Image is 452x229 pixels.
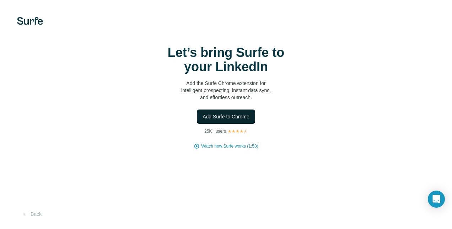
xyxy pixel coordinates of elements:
span: Add Surfe to Chrome [203,113,249,120]
h1: Let’s bring Surfe to your LinkedIn [155,46,297,74]
img: Rating Stars [227,129,248,133]
button: Watch how Surfe works (1:58) [201,143,258,149]
button: Add Surfe to Chrome [197,110,255,124]
p: 25K+ users [204,128,226,134]
img: Surfe's logo [17,17,43,25]
div: Open Intercom Messenger [428,191,445,208]
button: Back [17,208,47,220]
p: Add the Surfe Chrome extension for intelligent prospecting, instant data sync, and effortless out... [155,80,297,101]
